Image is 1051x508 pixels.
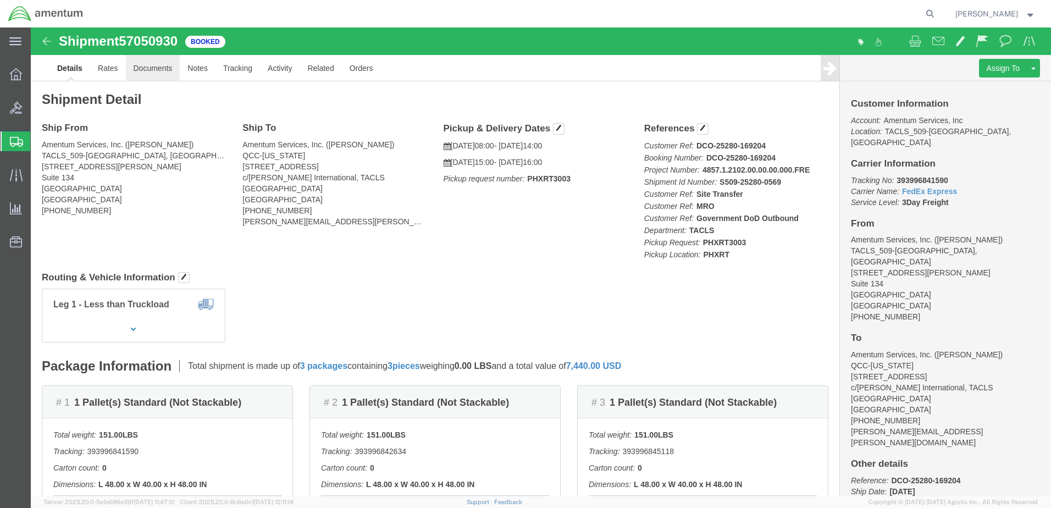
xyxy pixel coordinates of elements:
span: Server: 2025.20.0-5efa686e39f [44,499,175,505]
span: [DATE] 11:47:12 [134,499,175,505]
a: Support [467,499,494,505]
button: [PERSON_NAME] [955,7,1036,20]
img: logo [8,5,84,22]
a: Feedback [494,499,522,505]
span: [DATE] 12:11:14 [254,499,294,505]
iframe: FS Legacy Container [31,27,1051,496]
span: Client: 2025.20.0-8c6e0cf [180,499,294,505]
span: Copyright © [DATE]-[DATE] Agistix Inc., All Rights Reserved [869,498,1038,507]
span: Tony Martorell [955,8,1018,20]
